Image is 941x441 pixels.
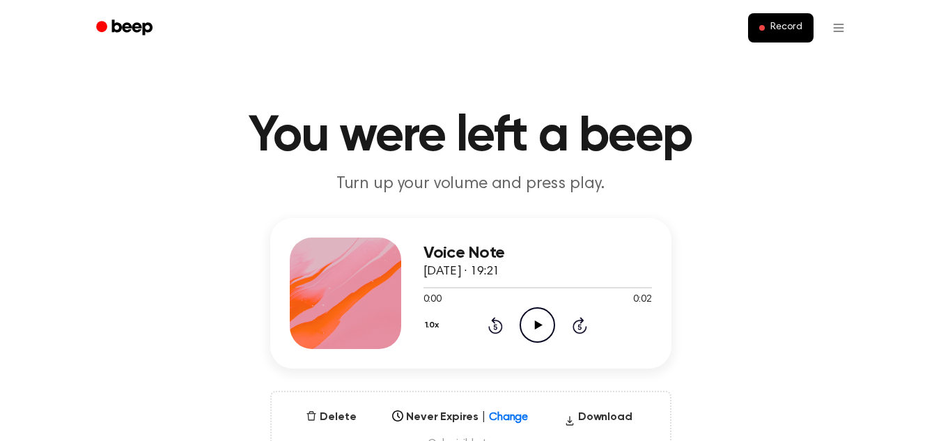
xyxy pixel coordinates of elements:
[86,15,165,42] a: Beep
[423,244,652,263] h3: Voice Note
[633,293,651,307] span: 0:02
[748,13,813,42] button: Record
[770,22,802,34] span: Record
[203,173,738,196] p: Turn up your volume and press play.
[423,314,444,337] button: 1.0x
[300,409,361,426] button: Delete
[114,111,827,162] h1: You were left a beep
[423,293,442,307] span: 0:00
[822,11,855,45] button: Open menu
[559,409,638,431] button: Download
[423,265,500,278] span: [DATE] · 19:21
